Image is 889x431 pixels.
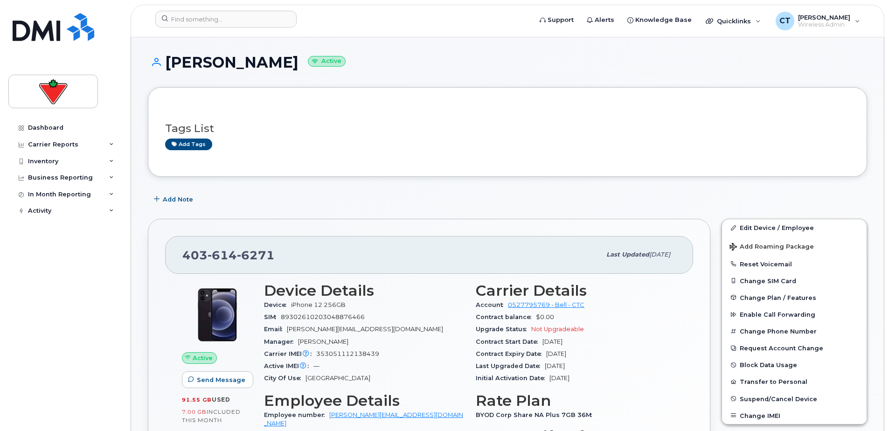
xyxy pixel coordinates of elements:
h1: [PERSON_NAME] [148,54,867,70]
span: [DATE] [549,375,570,382]
span: Add Roaming Package [729,243,814,252]
span: Employee number [264,411,329,418]
span: 6271 [237,248,275,262]
button: Add Note [148,191,201,208]
button: Suspend/Cancel Device [722,390,867,407]
button: Change Plan / Features [722,289,867,306]
button: Transfer to Personal [722,373,867,390]
button: Add Roaming Package [722,236,867,256]
span: 7.00 GB [182,409,207,415]
img: iPhone_12.jpg [189,287,245,343]
span: Change Plan / Features [740,294,816,301]
span: SIM [264,313,281,320]
span: Device [264,301,291,308]
button: Block Data Usage [722,356,867,373]
button: Change Phone Number [722,323,867,340]
a: Edit Device / Employee [722,219,867,236]
span: [PERSON_NAME] [298,338,348,345]
span: BYOD Corp Share NA Plus 7GB 36M [476,411,597,418]
span: Add Note [163,195,193,204]
span: 353051112138439 [316,350,379,357]
span: Initial Activation Date [476,375,549,382]
span: included this month [182,408,241,424]
span: iPhone 12 256GB [291,301,346,308]
span: $0.00 [536,313,554,320]
span: Manager [264,338,298,345]
span: Account [476,301,508,308]
span: Not Upgradeable [531,326,584,333]
span: used [212,396,230,403]
button: Request Account Change [722,340,867,356]
h3: Tags List [165,123,850,134]
span: Contract Start Date [476,338,542,345]
span: Email [264,326,287,333]
span: Last updated [606,251,649,258]
span: [DATE] [546,350,566,357]
span: Active [193,354,213,362]
small: Active [308,56,346,67]
span: Contract balance [476,313,536,320]
button: Enable Call Forwarding [722,306,867,323]
span: Enable Call Forwarding [740,311,815,318]
span: Suspend/Cancel Device [740,395,817,402]
span: [DATE] [649,251,670,258]
span: Last Upgraded Date [476,362,545,369]
span: Contract Expiry Date [476,350,546,357]
span: [PERSON_NAME][EMAIL_ADDRESS][DOMAIN_NAME] [287,326,443,333]
a: [PERSON_NAME][EMAIL_ADDRESS][DOMAIN_NAME] [264,411,463,427]
h3: Carrier Details [476,282,676,299]
button: Change IMEI [722,407,867,424]
span: Upgrade Status [476,326,531,333]
h3: Device Details [264,282,465,299]
span: [DATE] [545,362,565,369]
span: Carrier IMEI [264,350,316,357]
span: City Of Use [264,375,306,382]
button: Send Message [182,371,253,388]
span: Send Message [197,375,245,384]
span: [DATE] [542,338,563,345]
button: Change SIM Card [722,272,867,289]
span: 614 [208,248,237,262]
a: 0527795769 - Bell - CTC [508,301,584,308]
span: Active IMEI [264,362,313,369]
h3: Employee Details [264,392,465,409]
span: 89302610203048876466 [281,313,365,320]
span: — [313,362,319,369]
span: 91.55 GB [182,396,212,403]
span: 403 [182,248,275,262]
span: [GEOGRAPHIC_DATA] [306,375,370,382]
button: Reset Voicemail [722,256,867,272]
h3: Rate Plan [476,392,676,409]
a: Add tags [165,139,212,150]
